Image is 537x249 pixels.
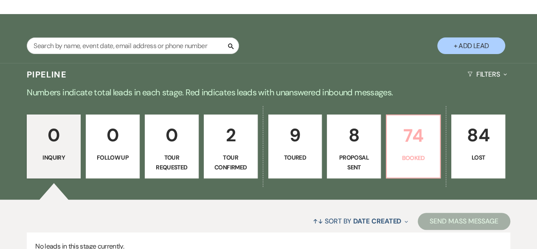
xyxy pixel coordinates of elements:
[150,153,193,172] p: Tour Requested
[32,153,75,162] p: Inquiry
[209,153,252,172] p: Tour Confirmed
[353,217,401,226] span: Date Created
[86,114,140,178] a: 0Follow Up
[209,121,252,149] p: 2
[309,210,411,232] button: Sort By Date Created
[91,153,134,162] p: Follow Up
[332,121,375,149] p: 8
[150,121,193,149] p: 0
[392,121,435,150] p: 74
[27,114,81,178] a: 0Inquiry
[274,153,317,162] p: Toured
[204,114,258,178] a: 2Tour Confirmed
[457,121,500,149] p: 84
[91,121,134,149] p: 0
[145,114,199,178] a: 0Tour Requested
[451,114,505,178] a: 84Lost
[457,153,500,162] p: Lost
[27,37,239,54] input: Search by name, event date, email address or phone number
[32,121,75,149] p: 0
[268,114,322,178] a: 9Toured
[386,114,441,178] a: 74Booked
[392,153,435,163] p: Booked
[327,114,381,178] a: 8Proposal Sent
[27,69,67,80] h3: Pipeline
[274,121,317,149] p: 9
[332,153,375,172] p: Proposal Sent
[437,37,505,54] button: + Add Lead
[313,217,323,226] span: ↑↓
[418,213,510,230] button: Send Mass Message
[464,63,510,86] button: Filters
